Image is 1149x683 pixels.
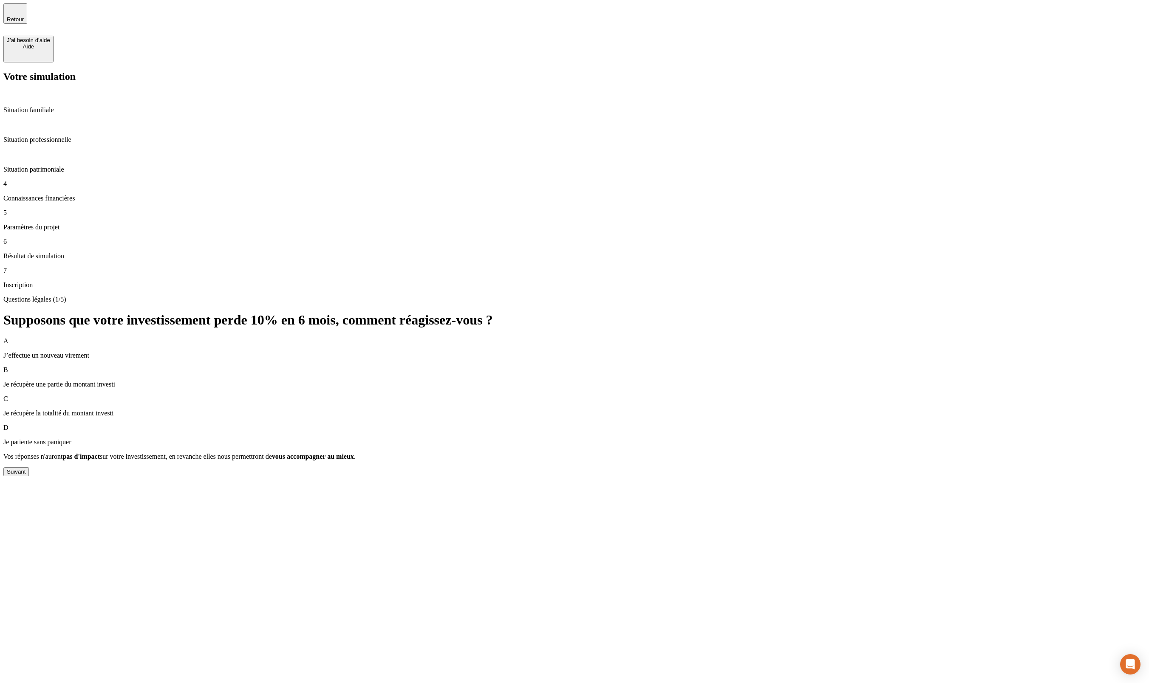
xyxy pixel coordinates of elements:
[1120,654,1141,675] div: Open Intercom Messenger
[3,238,1146,246] p: 6
[3,36,54,62] button: J’ai besoin d'aideAide
[3,195,1146,202] p: Connaissances financières
[3,166,1146,173] p: Situation patrimoniale
[3,424,1146,432] p: D
[3,223,1146,231] p: Paramètres du projet
[3,180,1146,188] p: 4
[100,453,272,460] span: sur votre investissement, en revanche elles nous permettront de
[3,438,1146,446] p: Je patiente sans paniquer
[7,16,24,23] span: Retour
[3,312,1146,328] h1: Supposons que votre investissement perde 10% en 6 mois, comment réagissez-vous ?
[3,453,62,460] span: Vos réponses n'auront
[62,453,100,460] span: pas d'impact
[7,43,50,50] div: Aide
[7,37,50,43] div: J’ai besoin d'aide
[3,209,1146,217] p: 5
[3,352,1146,359] p: J’effectue un nouveau virement
[3,467,29,476] button: Suivant
[3,337,1146,345] p: A
[3,252,1146,260] p: Résultat de simulation
[272,453,354,460] span: vous accompagner au mieux
[3,281,1146,289] p: Inscription
[3,71,1146,82] h2: Votre simulation
[3,395,1146,403] p: C
[354,453,356,460] span: .
[3,409,1146,417] p: Je récupère la totalité du montant investi
[3,3,27,24] button: Retour
[3,136,1146,144] p: Situation professionnelle
[7,469,25,475] div: Suivant
[3,381,1146,388] p: Je récupère une partie du montant investi
[3,366,1146,374] p: B
[3,296,1146,303] p: Questions légales (1/5)
[3,106,1146,114] p: Situation familiale
[3,267,1146,274] p: 7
